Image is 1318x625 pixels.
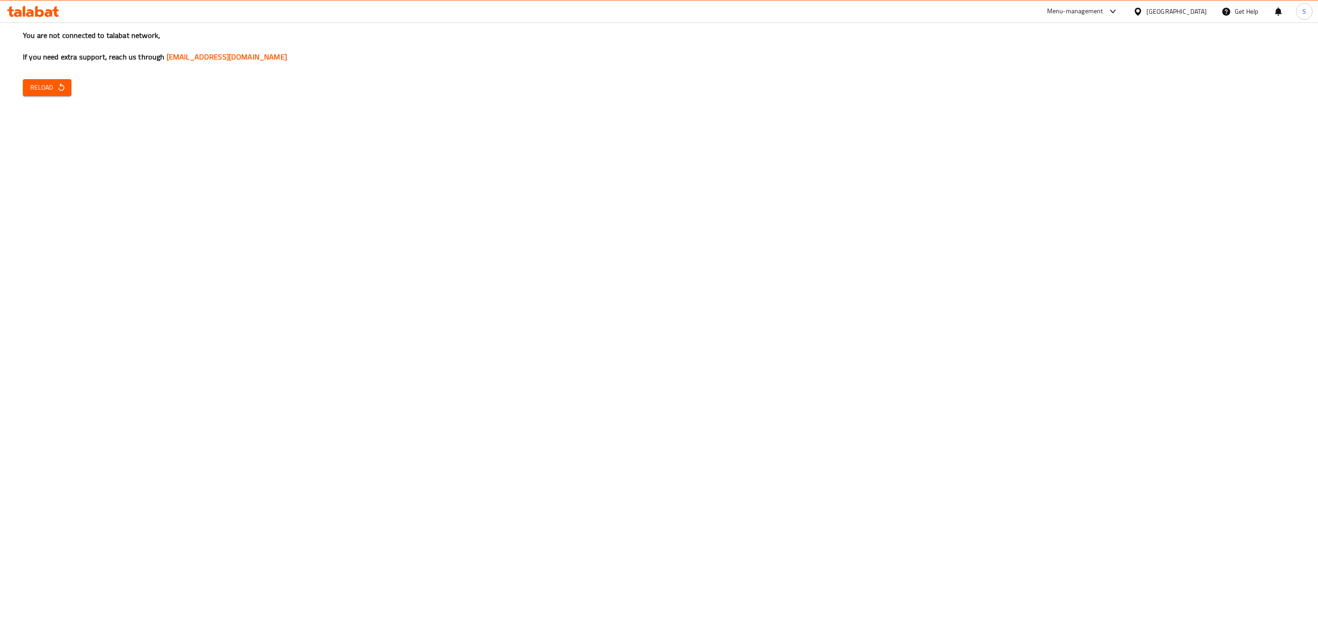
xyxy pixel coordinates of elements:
[23,30,1295,62] h3: You are not connected to talabat network, If you need extra support, reach us through
[1146,6,1207,16] div: [GEOGRAPHIC_DATA]
[30,82,64,93] span: Reload
[1047,6,1103,17] div: Menu-management
[23,79,71,96] button: Reload
[1302,6,1306,16] span: S
[167,50,287,64] a: [EMAIL_ADDRESS][DOMAIN_NAME]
